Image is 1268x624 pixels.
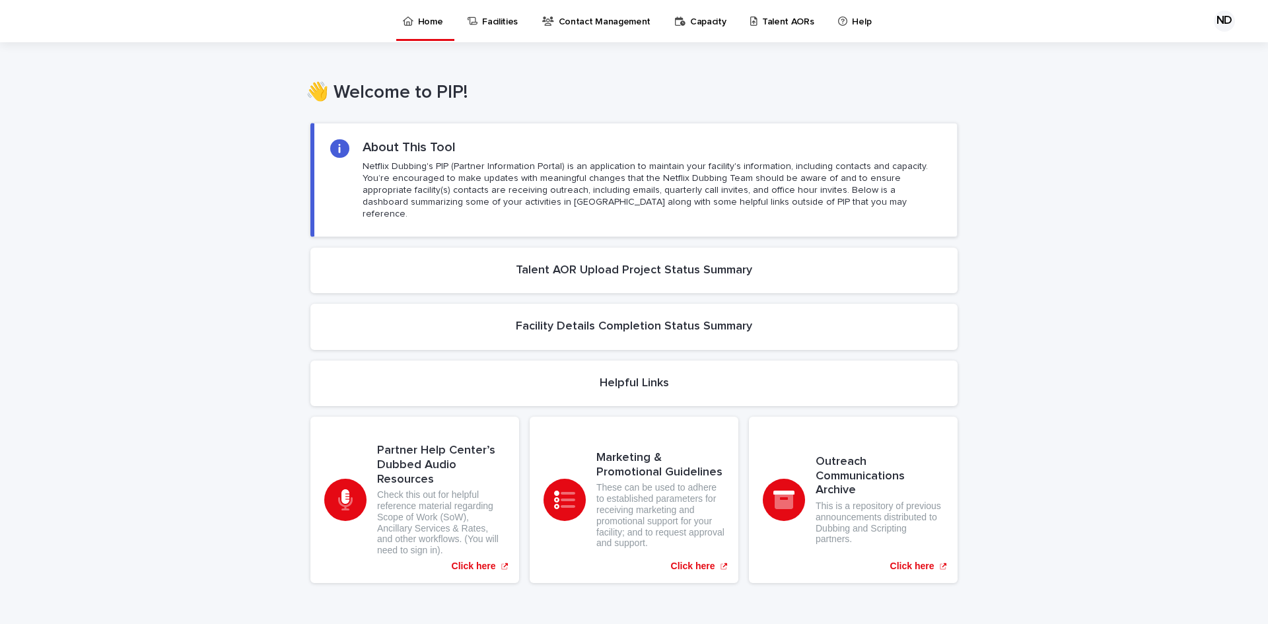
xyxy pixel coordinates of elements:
h3: Partner Help Center’s Dubbed Audio Resources [377,444,505,487]
p: Netflix Dubbing's PIP (Partner Information Portal) is an application to maintain your facility's ... [363,160,941,221]
h2: About This Tool [363,139,456,155]
p: These can be used to adhere to established parameters for receiving marketing and promotional sup... [596,482,724,549]
p: Click here [452,561,496,572]
p: This is a repository of previous announcements distributed to Dubbing and Scripting partners. [816,501,944,545]
div: ND [1214,11,1235,32]
h2: Talent AOR Upload Project Status Summary [516,263,752,278]
a: Click here [749,417,958,583]
h1: 👋 Welcome to PIP! [306,82,953,104]
h2: Helpful Links [600,376,669,391]
h2: Facility Details Completion Status Summary [516,320,752,334]
p: Click here [890,561,934,572]
h3: Outreach Communications Archive [816,455,944,498]
a: Click here [310,417,519,583]
a: Click here [530,417,738,583]
h3: Marketing & Promotional Guidelines [596,451,724,479]
p: Click here [671,561,715,572]
p: Check this out for helpful reference material regarding Scope of Work (SoW), Ancillary Services &... [377,489,505,556]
